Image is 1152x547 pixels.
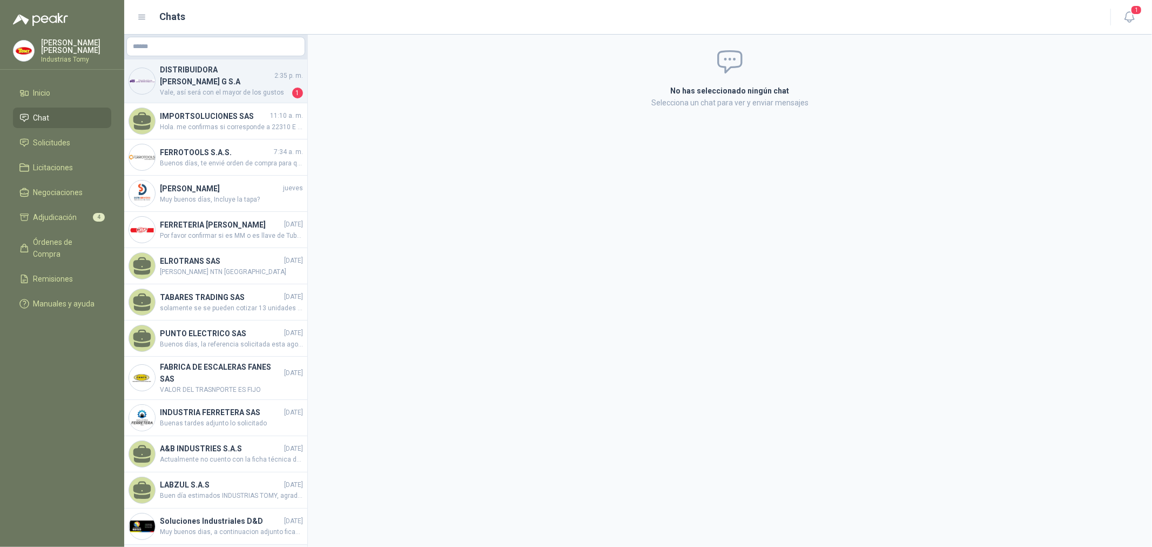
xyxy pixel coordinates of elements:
[124,212,307,248] a: Company LogoFERRETERIA [PERSON_NAME][DATE]Por favor confirmar si es MM o es llave de Tubo de 8"
[160,479,282,491] h4: LABZUL S.A.S
[41,39,111,54] p: [PERSON_NAME] [PERSON_NAME]
[124,248,307,284] a: ELROTRANS SAS[DATE][PERSON_NAME] NTN [GEOGRAPHIC_DATA]
[160,328,282,339] h4: PUNTO ELECTRICO SAS
[124,357,307,400] a: Company LogoFABRICA DE ESCALERAS FANES SAS[DATE]VALOR DEL TRASNPORTE ES FIJO
[160,267,303,277] span: [PERSON_NAME] NTN [GEOGRAPHIC_DATA]
[13,108,111,128] a: Chat
[124,103,307,139] a: IMPORTSOLUCIONES SAS11:10 a. m.Hola. me confirmas si corresponde a 22310 E Rodamiento de rodillos...
[129,513,155,539] img: Company Logo
[160,406,282,418] h4: INDUSTRIA FERRETERA SAS
[124,321,307,357] a: PUNTO ELECTRICO SAS[DATE]Buenos días, la referencia solicitada esta agotada sin fecha de reposici...
[33,87,51,99] span: Inicio
[13,207,111,228] a: Adjudicación4
[292,88,303,98] span: 1
[542,97,919,109] p: Selecciona un chat para ver y enviar mensajes
[124,284,307,321] a: TABARES TRADING SAS[DATE]solamente se se pueden cotizar 13 unidades que hay paar entrega inmediata
[13,13,68,26] img: Logo peakr
[160,88,290,98] span: Vale, así será con el mayor de los gustos
[160,339,303,350] span: Buenos días, la referencia solicitada esta agotada sin fecha de reposición. se puede ofrecer otra...
[160,122,303,132] span: Hola. me confirmas si corresponde a 22310 E Rodamiento de rodillos a rótula SKF con funciones de ...
[274,147,303,157] span: 7:34 a. m.
[160,443,282,455] h4: A&B INDUSTRIES S.A.S
[160,255,282,267] h4: ELROTRANS SAS
[160,195,303,205] span: Muy buenos días, Incluye la tapa?
[13,293,111,314] a: Manuales y ayuda
[160,527,303,537] span: Muy buenos dias, a continuacion adjunto ficah tecnica el certificado se comparte despues de la co...
[33,298,95,310] span: Manuales y ayuda
[129,181,155,206] img: Company Logo
[284,408,303,418] span: [DATE]
[160,158,303,169] span: Buenos días, te envié orden de compra para que por favor me apoyes agilizando y en portería que l...
[160,491,303,501] span: Buen día estimados INDUSTRIAS TOMY, agradecemos tenernos en cuenta para su solicitud, sin embargo...
[160,291,282,303] h4: TABARES TRADING SAS
[14,41,34,61] img: Company Logo
[13,83,111,103] a: Inicio
[274,71,303,81] span: 2:35 p. m.
[124,59,307,103] a: Company LogoDISTRIBUIDORA [PERSON_NAME] G S.A2:35 p. m.Vale, así será con el mayor de los gustos1
[284,292,303,302] span: [DATE]
[33,112,50,124] span: Chat
[13,269,111,289] a: Remisiones
[283,183,303,194] span: jueves
[160,515,282,527] h4: Soluciones Industriales D&D
[124,509,307,545] a: Company LogoSoluciones Industriales D&D[DATE]Muy buenos dias, a continuacion adjunto ficah tecnic...
[160,219,282,231] h4: FERRETERIA [PERSON_NAME]
[13,232,111,264] a: Órdenes de Compra
[124,436,307,472] a: A&B INDUSTRIES S.A.S[DATE]Actualmente no cuento con la ficha técnica del retenedor solicitada. Ag...
[124,472,307,509] a: LABZUL S.A.S[DATE]Buen día estimados INDUSTRIAS TOMY, agradecemos tenernos en cuenta para su soli...
[33,273,73,285] span: Remisiones
[124,139,307,176] a: Company LogoFERROTOOLS S.A.S.7:34 a. m.Buenos días, te envié orden de compra para que por favor m...
[284,256,303,266] span: [DATE]
[270,111,303,121] span: 11:10 a. m.
[129,405,155,431] img: Company Logo
[124,400,307,436] a: Company LogoINDUSTRIA FERRETERA SAS[DATE]Buenas tardes adjunto lo solicitado
[33,211,77,223] span: Adjudicación
[160,146,272,158] h4: FERROTOOLS S.A.S.
[93,213,105,222] span: 4
[160,303,303,313] span: solamente se se pueden cotizar 13 unidades que hay paar entrega inmediata
[284,480,303,490] span: [DATE]
[160,418,303,429] span: Buenas tardes adjunto lo solicitado
[160,64,272,88] h4: DISTRIBUIDORA [PERSON_NAME] G S.A
[160,9,186,24] h1: Chats
[1130,5,1142,15] span: 1
[13,157,111,178] a: Licitaciones
[284,368,303,378] span: [DATE]
[33,186,83,198] span: Negociaciones
[160,183,281,195] h4: [PERSON_NAME]
[129,217,155,243] img: Company Logo
[160,455,303,465] span: Actualmente no cuento con la ficha técnica del retenedor solicitada. Agradezco su comprensión y q...
[33,236,101,260] span: Órdenes de Compra
[124,176,307,212] a: Company Logo[PERSON_NAME]juevesMuy buenos días, Incluye la tapa?
[284,516,303,526] span: [DATE]
[284,219,303,230] span: [DATE]
[13,182,111,203] a: Negociaciones
[160,110,268,122] h4: IMPORTSOLUCIONES SAS
[160,231,303,241] span: Por favor confirmar si es MM o es llave de Tubo de 8"
[129,68,155,94] img: Company Logo
[13,132,111,153] a: Solicitudes
[129,365,155,391] img: Company Logo
[284,444,303,454] span: [DATE]
[33,162,73,174] span: Licitaciones
[284,328,303,338] span: [DATE]
[160,385,303,395] span: VALOR DEL TRASNPORTE ES FIJO
[160,361,282,385] h4: FABRICA DE ESCALERAS FANES SAS
[33,137,71,149] span: Solicitudes
[41,56,111,63] p: Industrias Tomy
[542,85,919,97] h2: No has seleccionado ningún chat
[129,144,155,170] img: Company Logo
[1120,8,1139,27] button: 1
